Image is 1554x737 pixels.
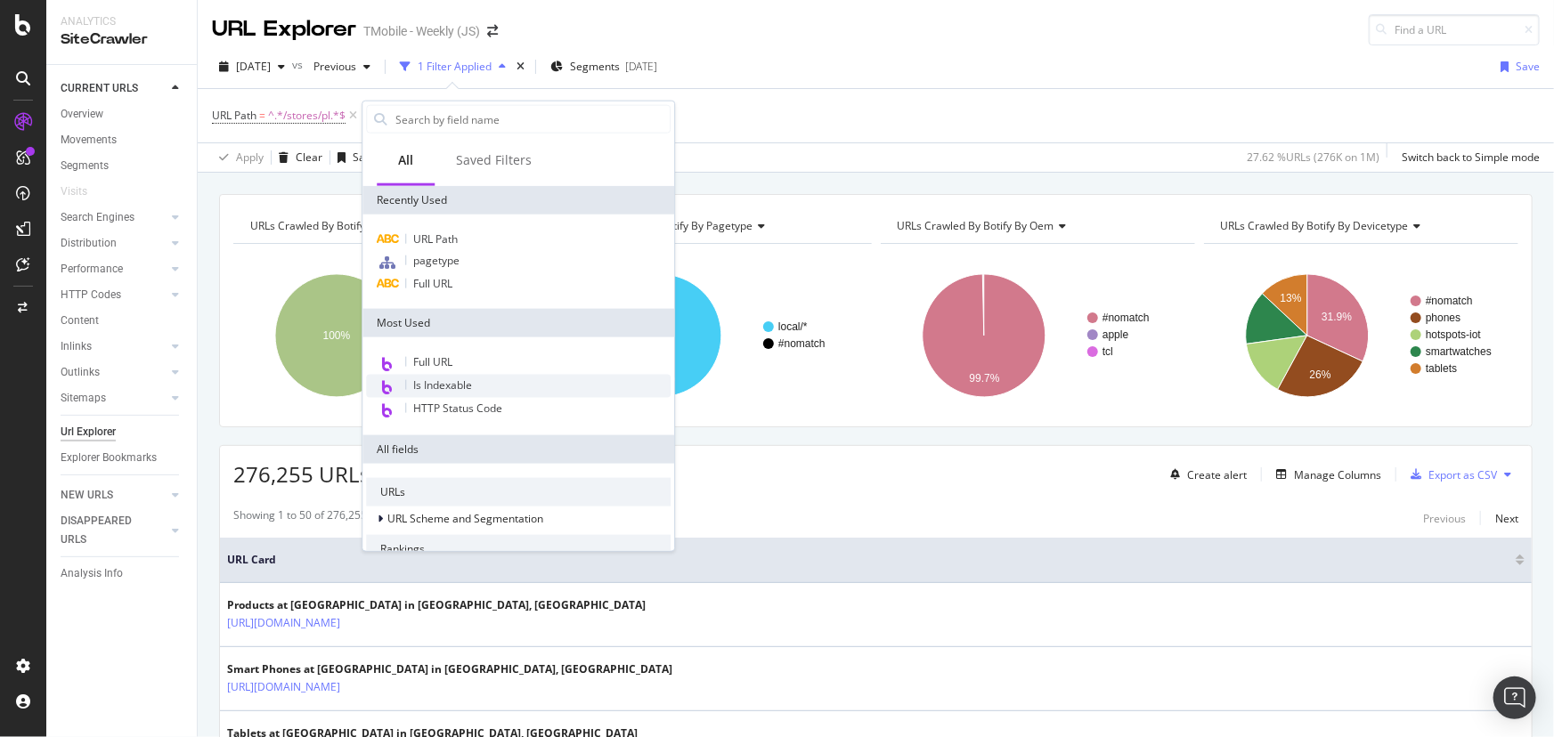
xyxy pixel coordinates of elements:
[61,512,167,549] a: DISAPPEARED URLS
[513,58,528,76] div: times
[362,435,674,464] div: All fields
[1493,53,1540,81] button: Save
[413,377,472,393] span: Is Indexable
[247,212,532,240] h4: URLs Crawled By Botify By lob
[1369,14,1540,45] input: Find a URL
[212,143,264,172] button: Apply
[363,22,480,40] div: TMobile - Weekly (JS)
[1428,467,1497,482] div: Export as CSV
[413,354,452,369] span: Full URL
[413,401,502,416] span: HTTP Status Code
[398,151,413,169] div: All
[61,337,167,356] a: Inlinks
[543,53,664,81] button: Segments[DATE]
[487,25,498,37] div: arrow-right-arrow-left
[330,143,377,172] button: Save
[353,150,377,165] div: Save
[61,286,121,304] div: HTTP Codes
[61,564,184,583] a: Analysis Info
[1495,511,1518,526] div: Next
[1269,464,1381,485] button: Manage Columns
[1426,328,1482,341] text: hotspots-iot
[306,59,356,74] span: Previous
[227,597,646,613] div: Products at [GEOGRAPHIC_DATA] in [GEOGRAPHIC_DATA], [GEOGRAPHIC_DATA]
[227,661,672,677] div: Smart Phones at [GEOGRAPHIC_DATA] in [GEOGRAPHIC_DATA], [GEOGRAPHIC_DATA]
[61,449,184,467] a: Explorer Bookmarks
[1187,467,1247,482] div: Create alert
[881,258,1192,413] div: A chart.
[1102,345,1113,358] text: tcl
[61,234,117,253] div: Distribution
[1221,218,1409,233] span: URLs Crawled By Botify By devicetype
[227,678,340,696] a: [URL][DOMAIN_NAME]
[387,511,543,526] span: URL Scheme and Segmentation
[61,423,116,441] div: Url Explorer
[250,218,401,233] span: URLs Crawled By Botify By lob
[1294,467,1381,482] div: Manage Columns
[61,79,138,98] div: CURRENT URLS
[61,486,167,505] a: NEW URLS
[61,105,103,124] div: Overview
[1395,143,1540,172] button: Switch back to Simple mode
[456,151,532,169] div: Saved Filters
[1102,312,1150,324] text: #nomatch
[227,552,1511,568] span: URL Card
[557,258,868,413] svg: A chart.
[1402,150,1540,165] div: Switch back to Simple mode
[1403,460,1497,489] button: Export as CSV
[570,59,620,74] span: Segments
[61,29,183,50] div: SiteCrawler
[61,363,100,382] div: Outlinks
[323,329,351,342] text: 100%
[268,103,346,128] span: ^.*/stores/pl.*$
[61,182,105,201] a: Visits
[1426,362,1457,375] text: tablets
[1423,511,1466,526] div: Previous
[361,105,432,126] button: Add Filter
[1247,150,1379,165] div: 27.62 % URLs ( 276K on 1M )
[362,186,674,215] div: Recently Used
[778,337,826,350] text: #nomatch
[227,614,340,632] a: [URL][DOMAIN_NAME]
[233,507,404,529] div: Showing 1 to 50 of 276,255 entries
[1516,59,1540,74] div: Save
[61,14,183,29] div: Analytics
[366,478,671,506] div: URLs
[61,208,134,227] div: Search Engines
[418,59,492,74] div: 1 Filter Applied
[296,150,322,165] div: Clear
[61,131,184,150] a: Movements
[1217,212,1502,240] h4: URLs Crawled By Botify By devicetype
[366,535,671,563] div: Rankings
[233,459,435,489] span: 276,255 URLs found
[1493,676,1536,719] div: Open Intercom Messenger
[61,157,184,175] a: Segments
[778,320,808,333] text: local/*
[61,363,167,382] a: Outlinks
[625,59,657,74] div: [DATE]
[898,218,1054,233] span: URLs Crawled By Botify By oem
[61,389,106,408] div: Sitemaps
[61,449,157,467] div: Explorer Bookmarks
[61,234,167,253] a: Distribution
[1204,258,1516,413] svg: A chart.
[61,208,167,227] a: Search Engines
[1102,328,1129,341] text: apple
[61,486,113,505] div: NEW URLS
[1426,345,1492,358] text: smartwatches
[1280,292,1301,304] text: 13%
[570,212,855,240] h4: URLs Crawled By Botify By pagetype
[1423,507,1466,529] button: Previous
[292,57,306,72] span: vs
[212,14,356,45] div: URL Explorer
[61,423,184,441] a: Url Explorer
[61,564,123,583] div: Analysis Info
[212,53,292,81] button: [DATE]
[61,389,167,408] a: Sitemaps
[1426,312,1460,324] text: phones
[306,53,378,81] button: Previous
[236,150,264,165] div: Apply
[1163,460,1247,489] button: Create alert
